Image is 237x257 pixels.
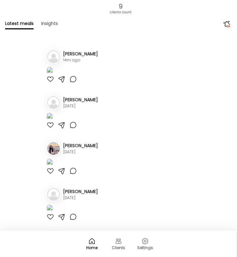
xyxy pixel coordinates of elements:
[63,51,98,57] h3: [PERSON_NAME]
[5,20,34,29] div: Latest meals
[63,103,98,109] div: [DATE]
[134,246,157,250] div: Settings
[63,142,98,149] h3: [PERSON_NAME]
[63,149,98,155] div: [DATE]
[47,67,53,75] img: images%2FA9GghMwtigScxU1LTr3Vioo8pcE2%2F2guHswu05qd43Ilmm16F%2FjzS6xWLWGjp30DhYMzec_1080
[47,159,53,167] img: images%2FGNyCu3cYx8WY8IcGJjumeHKhbsO2%2Fyu74Qqy2eESFaXJpYTnc%2FSLLgkCNfZOqTxz4exyao_1080
[63,57,98,63] div: 14m ago
[63,188,98,195] h3: [PERSON_NAME]
[47,50,60,63] img: bg-avatar-default.svg
[80,246,103,250] div: Home
[63,195,98,201] div: [DATE]
[47,188,60,201] img: bg-avatar-default.svg
[47,204,53,213] img: images%2FrSH95L2TOwNVdMkyIXuTSGTyVf72%2FRyvJ190TCl7fuKvjcDCd%2Fqpc2CfEUREhKaSL0Ag00_1080
[47,142,60,155] img: avatars%2FGNyCu3cYx8WY8IcGJjumeHKhbsO2
[47,113,53,121] img: images%2FYRpqHssllzNLVA3EkXfLb04zFx22%2FJHDkQyFR8iFogRPtuj4m%2FAdvwDBECqY3EG37ZX0Of_1080
[41,20,58,29] div: Insights
[107,246,130,250] div: Clients
[47,96,60,109] img: bg-avatar-default.svg
[63,97,98,103] h3: [PERSON_NAME]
